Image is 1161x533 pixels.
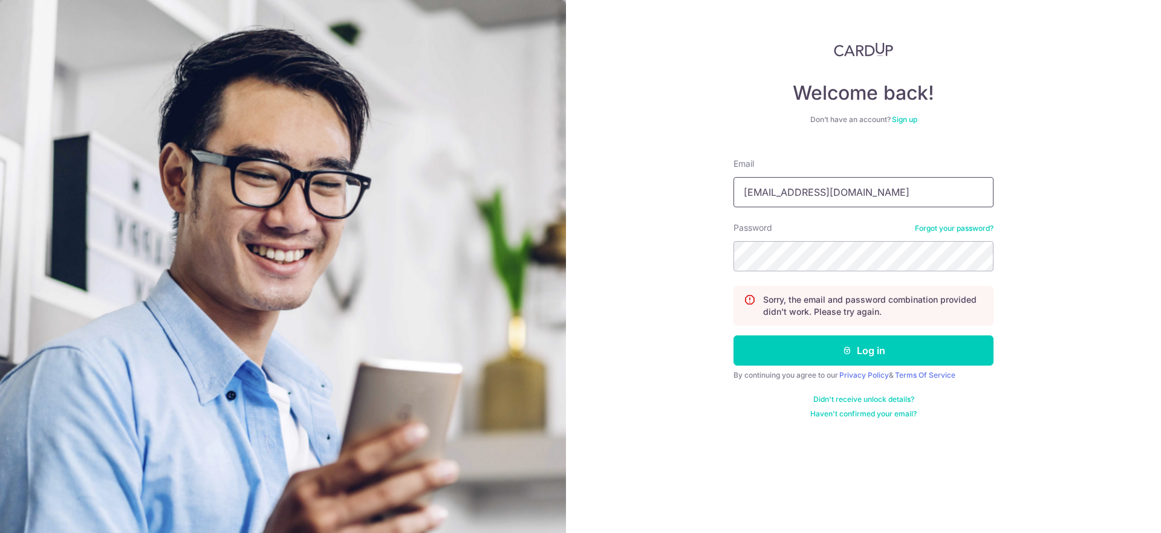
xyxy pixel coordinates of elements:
[733,158,754,170] label: Email
[733,177,994,207] input: Enter your Email
[892,115,917,124] a: Sign up
[733,115,994,124] div: Don’t have an account?
[839,370,889,380] a: Privacy Policy
[733,222,772,234] label: Password
[813,395,914,404] a: Didn't receive unlock details?
[733,81,994,105] h4: Welcome back!
[733,335,994,366] button: Log in
[810,409,917,419] a: Haven't confirmed your email?
[763,294,983,318] p: Sorry, the email and password combination provided didn't work. Please try again.
[834,42,893,57] img: CardUp Logo
[915,224,994,233] a: Forgot your password?
[733,370,994,380] div: By continuing you agree to our &
[895,370,955,380] a: Terms Of Service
